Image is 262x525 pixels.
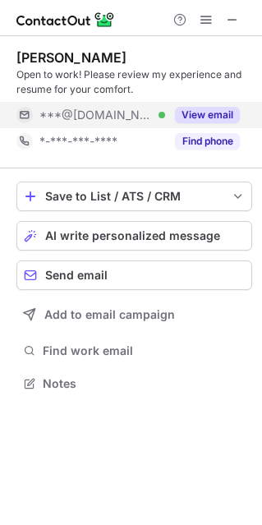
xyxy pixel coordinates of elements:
[45,269,108,282] span: Send email
[16,339,252,362] button: Find work email
[39,108,153,122] span: ***@[DOMAIN_NAME]
[16,221,252,251] button: AI write personalized message
[16,260,252,290] button: Send email
[43,376,246,391] span: Notes
[175,133,240,150] button: Reveal Button
[16,67,252,97] div: Open to work! Please review my experience and resume for your comfort.
[16,372,252,395] button: Notes
[16,182,252,211] button: save-profile-one-click
[16,49,126,66] div: [PERSON_NAME]
[16,10,115,30] img: ContactOut v5.3.10
[45,190,223,203] div: Save to List / ATS / CRM
[16,300,252,329] button: Add to email campaign
[43,343,246,358] span: Find work email
[45,229,220,242] span: AI write personalized message
[175,107,240,123] button: Reveal Button
[44,308,175,321] span: Add to email campaign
